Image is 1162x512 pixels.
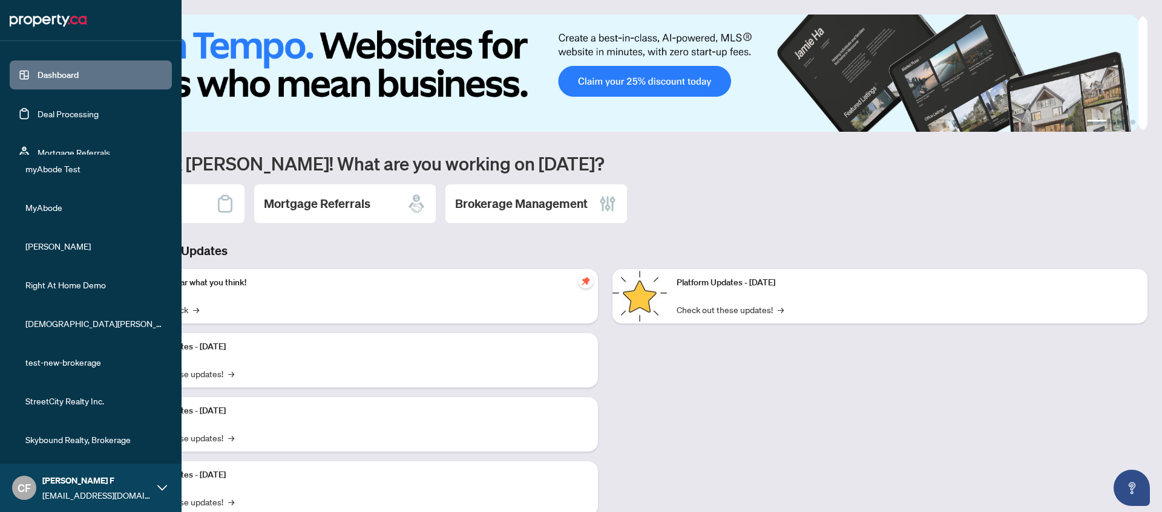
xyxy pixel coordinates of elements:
[1131,120,1135,125] button: 4
[42,488,151,502] span: [EMAIL_ADDRESS][DOMAIN_NAME]
[25,201,163,214] span: MyAbode
[38,108,99,119] a: Deal Processing
[127,276,588,290] p: We want to hear what you think!
[1114,470,1150,506] button: Open asap
[1087,120,1106,125] button: 1
[1111,120,1116,125] button: 2
[63,152,1147,175] h1: Welcome back [PERSON_NAME]! What are you working on [DATE]?
[228,495,234,508] span: →
[25,239,163,253] span: [PERSON_NAME]
[25,394,163,407] span: StreetCity Realty Inc.
[25,278,163,291] span: Right At Home Demo
[612,269,667,323] img: Platform Updates - June 23, 2025
[63,242,1147,259] h3: Brokerage & Industry Updates
[228,431,234,444] span: →
[1121,120,1126,125] button: 3
[228,367,234,380] span: →
[63,15,1138,132] img: Slide 0
[677,276,1138,290] p: Platform Updates - [DATE]
[193,303,199,316] span: →
[25,317,163,330] span: [DEMOGRAPHIC_DATA][PERSON_NAME] Realty
[25,162,163,175] span: myAbode Test
[25,433,163,446] span: Skybound Realty, Brokerage
[127,468,588,482] p: Platform Updates - [DATE]
[264,195,370,212] h2: Mortgage Referrals
[25,355,163,369] span: test-new-brokerage
[18,479,31,496] span: CF
[778,303,784,316] span: →
[42,474,151,487] span: [PERSON_NAME] F
[127,340,588,354] p: Platform Updates - [DATE]
[127,404,588,418] p: Platform Updates - [DATE]
[455,195,588,212] h2: Brokerage Management
[38,147,110,158] a: Mortgage Referrals
[10,11,87,30] img: logo
[677,303,784,316] a: Check out these updates!→
[38,70,79,80] a: Dashboard
[579,274,593,288] span: pushpin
